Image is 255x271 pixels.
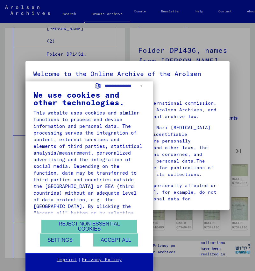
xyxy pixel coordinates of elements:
[41,220,137,233] button: Reject non-essential cookies
[33,109,145,256] div: This website uses cookies and similar functions to process end device information and personal da...
[93,233,138,247] button: Accept all
[57,257,77,263] a: Imprint
[82,257,122,263] a: Privacy Policy
[40,233,80,247] button: Settings
[33,91,145,106] div: We use cookies and other technologies.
